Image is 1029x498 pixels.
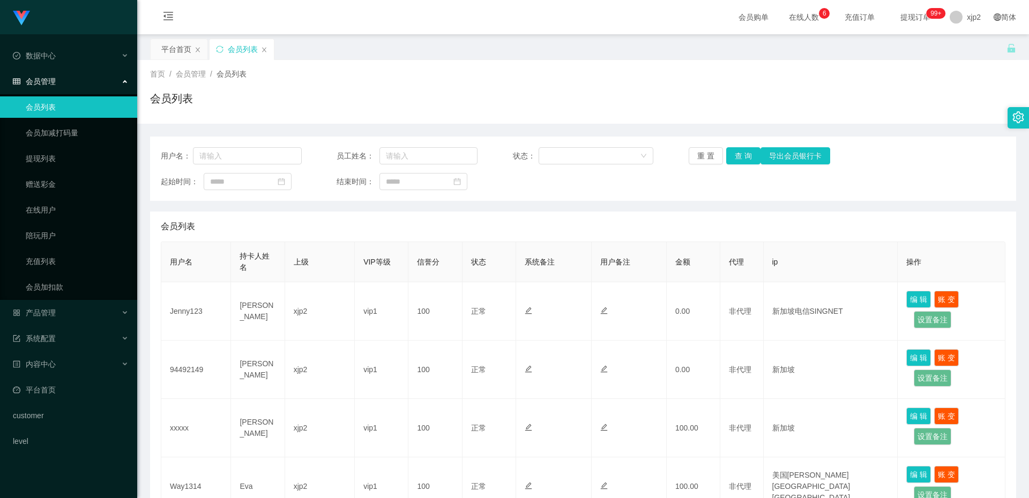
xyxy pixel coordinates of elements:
[914,369,951,387] button: 设置备注
[408,341,462,399] td: 100
[337,176,379,187] span: 结束时间：
[839,13,880,21] span: 充值订单
[525,258,555,266] span: 系统备注
[337,150,379,162] span: 员工姓名：
[161,341,231,399] td: 94492149
[729,258,744,266] span: 代理
[906,258,921,266] span: 操作
[278,178,285,185] i: 图标: calendar
[513,150,539,162] span: 状态：
[408,399,462,457] td: 100
[13,379,129,401] a: 图标: dashboard平台首页
[355,282,408,341] td: vip1
[760,147,830,164] button: 导出会员银行卡
[13,360,20,368] i: 图标: profile
[471,307,486,315] span: 正常
[934,349,959,366] button: 账 变
[689,147,723,164] button: 重 置
[13,431,129,452] a: level
[161,399,231,457] td: xxxxx
[1012,111,1024,123] i: 图标: setting
[216,46,223,53] i: 图标: sync
[729,482,751,491] span: 非代理
[471,482,486,491] span: 正常
[161,150,193,162] span: 用户名：
[914,428,951,445] button: 设置备注
[150,70,165,78] span: 首页
[994,13,1001,21] i: 图标: global
[600,258,630,266] span: 用户备注
[1006,43,1016,53] i: 图标: unlock
[285,399,355,457] td: xjp2
[726,147,760,164] button: 查 询
[525,482,532,489] i: 图标: edit
[26,122,129,144] a: 会员加减打码量
[729,365,751,374] span: 非代理
[261,47,267,53] i: 图标: close
[471,424,486,432] span: 正常
[13,77,56,86] span: 会员管理
[13,334,56,343] span: 系统配置
[161,220,195,233] span: 会员列表
[934,291,959,308] button: 账 变
[525,307,532,314] i: 图标: edit
[675,258,690,266] span: 金额
[240,252,270,271] span: 持卡人姓名
[231,282,285,341] td: [PERSON_NAME]
[161,39,191,59] div: 平台首页
[13,51,56,60] span: 数据中心
[895,13,936,21] span: 提现订单
[667,399,720,457] td: 100.00
[906,466,931,483] button: 编 辑
[176,70,206,78] span: 会员管理
[600,424,608,431] i: 图标: edit
[471,365,486,374] span: 正常
[150,90,193,107] h1: 会员列表
[210,70,212,78] span: /
[600,365,608,373] i: 图标: edit
[600,307,608,314] i: 图标: edit
[13,335,20,342] i: 图标: form
[408,282,462,341] td: 100
[764,399,898,457] td: 新加坡
[285,341,355,399] td: xjp2
[355,341,408,399] td: vip1
[471,258,486,266] span: 状态
[640,153,647,160] i: 图标: down
[26,225,129,246] a: 陪玩用户
[914,311,951,328] button: 设置备注
[819,8,830,19] sup: 6
[26,148,129,169] a: 提现列表
[13,308,56,317] span: 产品管理
[667,282,720,341] td: 0.00
[784,13,824,21] span: 在线人数
[169,70,171,78] span: /
[231,341,285,399] td: [PERSON_NAME]
[195,47,201,53] i: 图标: close
[934,466,959,483] button: 账 变
[150,1,187,35] i: 图标: menu-fold
[667,341,720,399] td: 0.00
[228,39,258,59] div: 会员列表
[193,147,302,164] input: 请输入
[13,405,129,426] a: customer
[26,251,129,272] a: 充值列表
[26,96,129,118] a: 会员列表
[13,11,30,26] img: logo.9652507e.png
[729,307,751,315] span: 非代理
[13,309,20,316] i: 图标: appstore-o
[906,408,931,425] button: 编 辑
[379,147,478,164] input: 请输入
[729,424,751,432] span: 非代理
[26,199,129,221] a: 在线用户
[294,258,309,266] span: 上级
[906,291,931,308] button: 编 辑
[525,424,532,431] i: 图标: edit
[13,360,56,368] span: 内容中心
[764,341,898,399] td: 新加坡
[823,8,826,19] p: 6
[161,282,231,341] td: Jenny123
[355,399,408,457] td: vip1
[926,8,945,19] sup: 207
[13,78,20,85] i: 图标: table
